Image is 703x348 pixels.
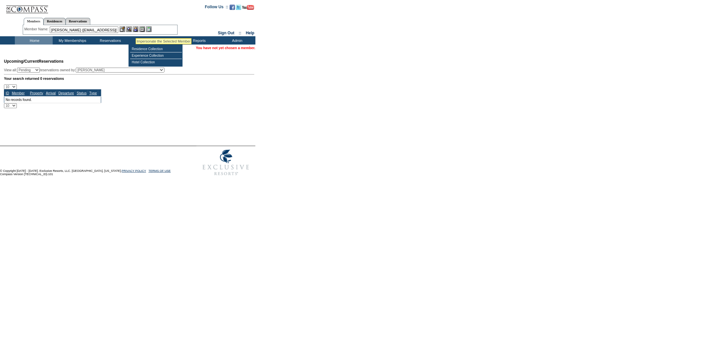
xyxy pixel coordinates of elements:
[58,91,74,95] a: Departure
[242,5,254,10] img: Subscribe to our YouTube Channel
[77,91,87,95] a: Status
[24,26,50,32] div: Member Name:
[149,169,171,173] a: TERMS OF USE
[89,91,97,95] a: Type
[4,96,101,103] td: No records found.
[30,91,43,95] a: Property
[130,59,182,65] td: Hotel Collection
[120,26,125,32] img: b_edit.gif
[126,26,132,32] img: View
[133,26,138,32] img: Impersonate
[46,91,56,95] a: Arrival
[122,169,146,173] a: PRIVACY POLICY
[196,46,255,50] span: You have not yet chosen a member.
[66,18,90,25] a: Reservations
[129,36,180,45] td: Vacation Collection
[91,36,129,45] td: Reservations
[236,5,241,10] img: Follow us on Twitter
[130,46,182,52] td: Residence Collection
[196,146,255,179] img: Exclusive Resorts
[239,31,242,35] span: ::
[53,36,91,45] td: My Memberships
[180,36,218,45] td: Reports
[236,7,241,11] a: Follow us on Twitter
[205,4,228,12] td: Follow Us ::
[230,5,235,10] img: Become our fan on Facebook
[4,77,254,80] div: Your search returned 0 reservations
[218,31,234,35] a: Sign Out
[6,91,9,95] a: ID
[137,39,190,43] div: Impersonate the Selected Member
[12,91,25,95] a: Member
[246,31,254,35] a: Help
[242,7,254,11] a: Subscribe to our YouTube Channel
[44,18,66,25] a: Residences
[4,59,39,64] span: Upcoming/Current
[24,18,44,25] a: Members
[139,26,145,32] img: Reservations
[4,68,167,73] div: View all: reservations owned by:
[130,52,182,59] td: Experience Collection
[15,36,53,45] td: Home
[4,59,64,64] span: Reservations
[146,26,152,32] img: b_calculator.gif
[218,36,255,45] td: Admin
[230,7,235,11] a: Become our fan on Facebook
